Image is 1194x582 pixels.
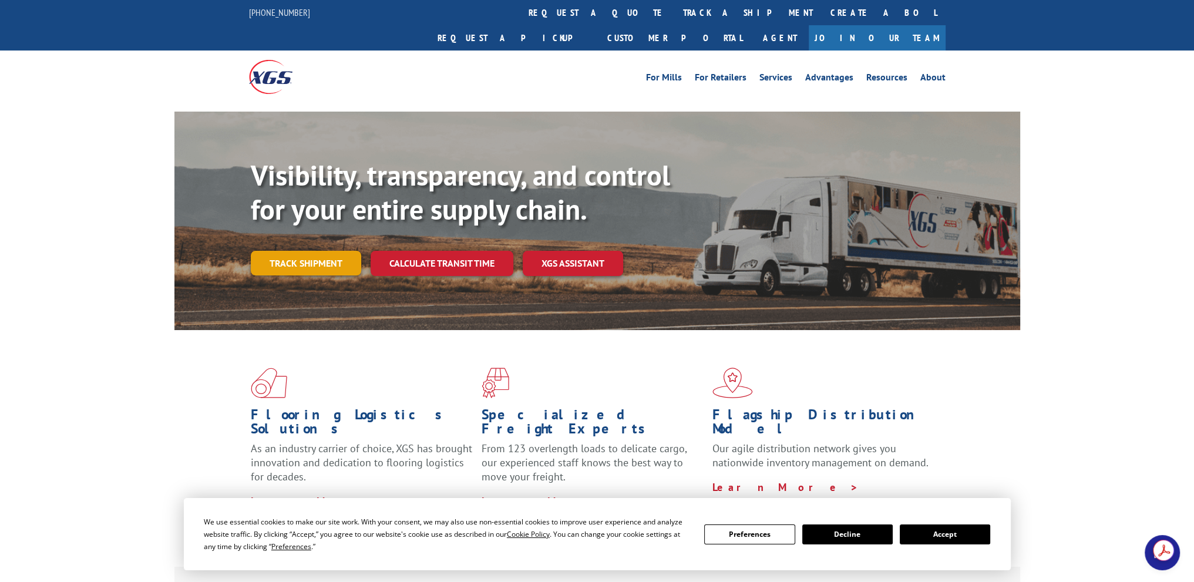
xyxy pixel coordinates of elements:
[704,524,795,544] button: Preferences
[251,442,472,483] span: As an industry carrier of choice, XGS has brought innovation and dedication to flooring logistics...
[429,25,598,51] a: Request a pickup
[249,6,310,18] a: [PHONE_NUMBER]
[866,73,907,86] a: Resources
[712,442,929,469] span: Our agile distribution network gives you nationwide inventory management on demand.
[251,368,287,398] img: xgs-icon-total-supply-chain-intelligence-red
[751,25,809,51] a: Agent
[712,368,753,398] img: xgs-icon-flagship-distribution-model-red
[805,73,853,86] a: Advantages
[1145,535,1180,570] div: Open chat
[251,494,397,508] a: Learn More >
[809,25,946,51] a: Join Our Team
[271,541,311,551] span: Preferences
[900,524,990,544] button: Accept
[251,408,473,442] h1: Flooring Logistics Solutions
[598,25,751,51] a: Customer Portal
[759,73,792,86] a: Services
[482,408,704,442] h1: Specialized Freight Experts
[712,408,934,442] h1: Flagship Distribution Model
[482,494,628,508] a: Learn More >
[371,251,513,276] a: Calculate transit time
[204,516,690,553] div: We use essential cookies to make our site work. With your consent, we may also use non-essential ...
[695,73,746,86] a: For Retailers
[646,73,682,86] a: For Mills
[251,157,670,227] b: Visibility, transparency, and control for your entire supply chain.
[712,480,859,494] a: Learn More >
[523,251,623,276] a: XGS ASSISTANT
[507,529,550,539] span: Cookie Policy
[482,368,509,398] img: xgs-icon-focused-on-flooring-red
[920,73,946,86] a: About
[184,498,1011,570] div: Cookie Consent Prompt
[482,442,704,494] p: From 123 overlength loads to delicate cargo, our experienced staff knows the best way to move you...
[251,251,361,275] a: Track shipment
[802,524,893,544] button: Decline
